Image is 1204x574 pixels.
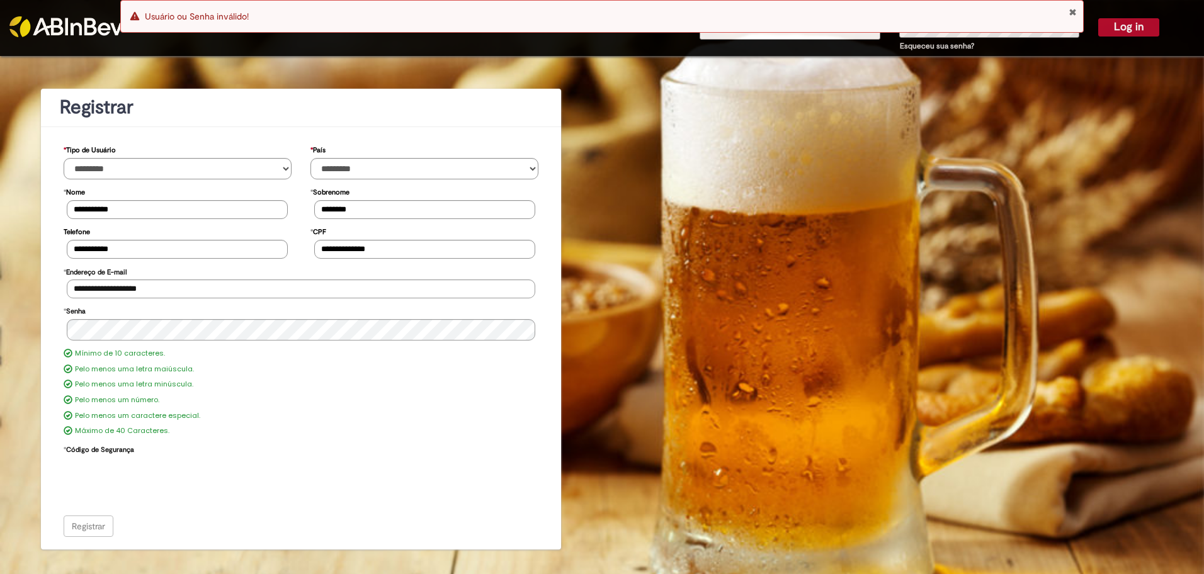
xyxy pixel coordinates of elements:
label: Nome [64,182,85,200]
label: Telefone [64,222,90,240]
label: Pelo menos um número. [75,395,159,405]
label: Pelo menos uma letra maiúscula. [75,364,194,374]
label: Código de Segurança [64,439,134,458]
label: Pelo menos um caractere especial. [75,411,200,421]
label: País [310,140,326,158]
label: Máximo de 40 Caracteres. [75,426,169,436]
label: Tipo de Usuário [64,140,116,158]
label: Senha [64,301,86,319]
img: ABInbev-white.png [9,16,123,37]
label: CPF [310,222,326,240]
span: Usuário ou Senha inválido! [145,11,249,22]
button: Close Notification [1069,7,1077,17]
label: Sobrenome [310,182,349,200]
label: Mínimo de 10 caracteres. [75,349,165,359]
iframe: reCAPTCHA [67,458,258,507]
button: Log in [1098,18,1159,36]
h1: Registrar [60,97,542,118]
label: Pelo menos uma letra minúscula. [75,380,193,390]
a: Esqueceu sua senha? [900,41,974,51]
label: Endereço de E-mail [64,262,127,280]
